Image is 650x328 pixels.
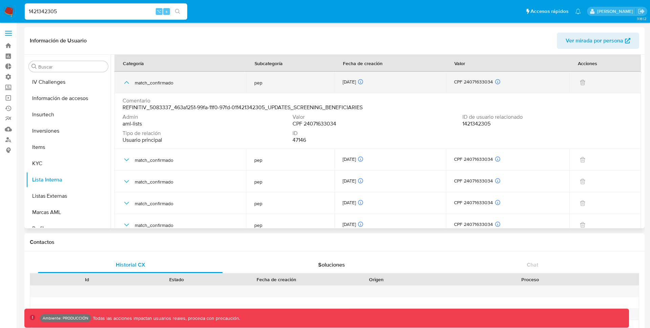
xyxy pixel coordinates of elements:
button: Perfiles [26,220,111,237]
span: Chat [527,261,538,269]
h1: Contactos [30,239,639,246]
button: KYC [26,155,111,172]
input: Buscar usuario o caso... [25,7,187,16]
button: Items [26,139,111,155]
button: Inversiones [26,123,111,139]
a: Notificaciones [575,8,581,14]
button: IV Challenges [26,74,111,90]
div: Estado [136,276,217,283]
p: Todas las acciones impactan usuarios reales, proceda con precaución. [91,315,240,322]
p: Ambiente: PRODUCCIÓN [43,317,88,320]
span: s [166,8,168,15]
span: Ver mirada por persona [566,33,623,49]
div: Id [47,276,127,283]
p: franco.barberis@mercadolibre.com [597,8,635,15]
button: Listas Externas [26,188,111,204]
button: Buscar [31,64,37,69]
a: Salir [638,8,645,15]
span: Soluciones [318,261,345,269]
button: Ver mirada por persona [557,33,639,49]
input: Buscar [38,64,105,70]
span: ⌥ [156,8,161,15]
button: search-icon [171,7,185,16]
div: Origen [336,276,416,283]
h1: Información de Usuario [30,37,87,44]
span: Accesos rápidos [530,8,568,15]
button: Insurtech [26,107,111,123]
div: Proceso [426,276,634,283]
div: Fecha de creación [226,276,326,283]
button: Lista Interna [26,172,111,188]
button: Marcas AML [26,204,111,220]
button: Información de accesos [26,90,111,107]
span: Historial CX [116,261,145,269]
